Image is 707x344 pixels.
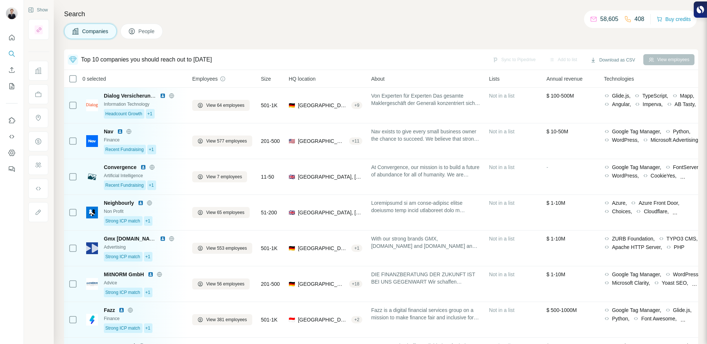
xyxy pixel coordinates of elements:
[104,164,137,171] span: Convergence
[64,9,698,19] h4: Search
[86,314,98,326] img: Logo of Fazz
[612,306,661,314] span: Google Tag Manager,
[86,242,98,254] img: Logo of Gmx web.de and mail.com
[86,207,98,218] img: Logo of Neighbourly
[351,102,362,109] div: + 9
[104,137,183,143] div: Finance
[289,209,295,216] span: 🇬🇧
[192,278,250,289] button: View 56 employees
[140,164,146,170] img: LinkedIn logo
[612,271,661,278] span: Google Tag Manager,
[644,208,669,215] span: Cloudflare,
[371,92,480,107] span: Von Experten für Experten Das gesamte Maklergeschäft der Generali konzentriert sich unter einer M...
[673,128,690,135] span: Python,
[298,245,348,252] span: [GEOGRAPHIC_DATA], [GEOGRAPHIC_DATA]
[206,281,245,287] span: View 56 employees
[298,316,348,323] span: [GEOGRAPHIC_DATA], Special capital Region of [GEOGRAPHIC_DATA], [GEOGRAPHIC_DATA]
[160,93,166,99] img: LinkedIn logo
[86,278,98,290] img: Logo of MitNORM GmbH
[298,280,346,288] span: [GEOGRAPHIC_DATA], [GEOGRAPHIC_DATA]|[GEOGRAPHIC_DATA]
[546,93,574,99] span: $ 100-500M
[371,271,480,285] span: DIE FINANZBERATUNG DER ZUKUNFT IST BEI UNS GEGENWART Wir schaffen Standards in Finanzberatung und...
[298,209,362,216] span: [GEOGRAPHIC_DATA], [GEOGRAPHIC_DATA], [GEOGRAPHIC_DATA]
[261,245,278,252] span: 501-1K
[105,182,144,189] span: Recent Fundraising
[289,75,316,83] span: HQ location
[641,315,676,322] span: Font Awesome,
[371,75,385,83] span: About
[657,14,691,24] button: Buy credits
[145,253,151,260] span: +1
[86,135,98,147] img: Logo of Nav
[6,114,18,127] button: Use Surfe on LinkedIn
[192,207,250,218] button: View 65 employees
[138,200,144,206] img: LinkedIn logo
[289,102,295,109] span: 🇩🇪
[612,172,639,179] span: WordPress,
[192,100,250,111] button: View 64 employees
[104,172,183,179] div: Artificial Intelligence
[104,128,113,135] span: Nav
[489,271,514,277] span: Not in a list
[149,182,154,189] span: +1
[261,209,277,216] span: 51-200
[546,200,565,206] span: $ 1-10M
[489,164,514,170] span: Not in a list
[546,129,568,134] span: $ 10-50M
[104,315,183,322] div: Finance
[298,137,346,145] span: [GEOGRAPHIC_DATA]
[6,162,18,176] button: Feedback
[371,164,480,178] span: At Convergence, our mission is to build a future of abundance for all of humanity. We are develop...
[117,129,123,134] img: LinkedIn logo
[105,146,144,153] span: Recent Fundraising
[105,253,140,260] span: Strong ICP match
[104,199,134,207] span: Neighbourly
[674,243,685,251] span: PHP
[104,244,183,250] div: Advertising
[371,306,480,321] span: Fazz is a digital financial services group on a mission to make finance fair and inclusive for bu...
[585,55,640,66] button: Download as CSV
[612,208,632,215] span: Choices,
[86,99,98,111] img: Logo of Dialog Versicherungen
[489,200,514,206] span: Not in a list
[289,280,295,288] span: 🇩🇪
[675,101,696,108] span: AB Tasty,
[651,136,700,144] span: Microsoft Advertising,
[289,316,295,323] span: 🇮🇩
[298,102,348,109] span: [GEOGRAPHIC_DATA], [GEOGRAPHIC_DATA]|[GEOGRAPHIC_DATA]|[GEOGRAPHIC_DATA], Landeshauptstadt
[642,92,668,99] span: TypeScript,
[261,316,278,323] span: 501-1K
[6,63,18,77] button: Enrich CSV
[261,75,271,83] span: Size
[104,208,183,215] div: Non Profit
[86,171,98,183] img: Logo of Convergence
[643,101,662,108] span: Imperva,
[546,236,565,242] span: $ 1-10M
[261,102,278,109] span: 501-1K
[673,271,700,278] span: WordPress,
[604,75,634,83] span: Technologies
[104,236,214,242] span: Gmx [DOMAIN_NAME] and [DOMAIN_NAME]
[145,325,151,331] span: +1
[489,129,514,134] span: Not in a list
[666,235,698,242] span: TYPO3 CMS,
[612,243,662,251] span: Apache HTTP Server,
[6,31,18,44] button: Quick start
[349,281,362,287] div: + 18
[489,307,514,313] span: Not in a list
[6,146,18,159] button: Dashboard
[546,271,565,277] span: $ 1-10M
[104,306,115,314] span: Fazz
[546,164,548,170] span: -
[105,289,140,296] span: Strong ICP match
[6,80,18,93] button: My lists
[351,316,362,323] div: + 2
[206,173,242,180] span: View 7 employees
[104,93,160,99] span: Dialog Versicherungen
[192,314,252,325] button: View 381 employees
[680,92,694,99] span: Mapp,
[192,75,218,83] span: Employees
[148,271,154,277] img: LinkedIn logo
[149,146,154,153] span: +1
[261,137,280,145] span: 201-500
